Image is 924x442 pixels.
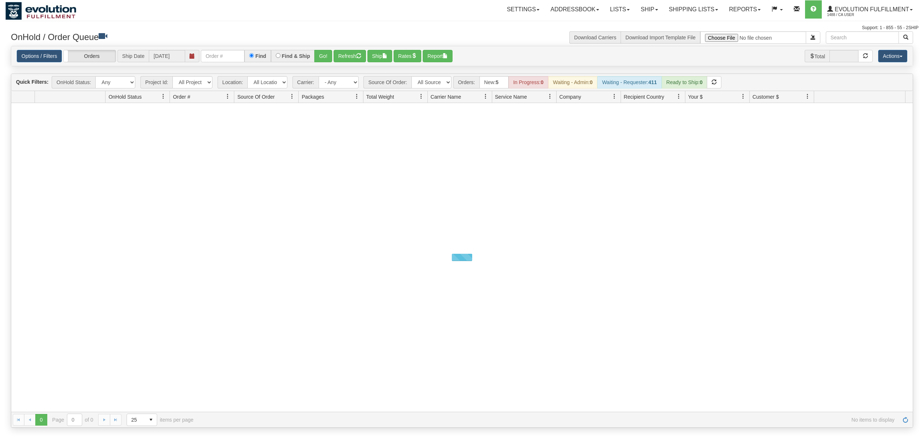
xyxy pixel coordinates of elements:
a: Service Name filter column settings [544,90,556,103]
span: Total [805,50,830,62]
span: Source Of Order [237,93,275,100]
button: Ship [367,50,392,62]
span: Order # [173,93,190,100]
span: Page sizes drop down [127,414,157,426]
span: items per page [127,414,194,426]
span: Carrier Name [431,93,461,100]
div: New: [479,76,509,88]
span: Page 0 [35,414,47,426]
span: Packages [302,93,324,100]
a: Lists [605,0,635,19]
div: In Progress: [509,76,548,88]
span: Source Of Order: [363,76,411,88]
a: OnHold Status filter column settings [157,90,170,103]
a: Options / Filters [17,50,62,62]
iframe: chat widget [907,184,923,258]
div: grid toolbar [11,74,913,91]
a: Reports [724,0,766,19]
a: Download Carriers [574,35,616,40]
a: Customer $ filter column settings [801,90,814,103]
input: Search [826,31,899,44]
span: Page of 0 [52,414,93,426]
span: OnHold Status: [52,76,95,88]
div: Support: 1 - 855 - 55 - 2SHIP [5,25,919,31]
span: Carrier: [292,76,319,88]
label: Find [255,54,266,59]
label: Quick Filters: [16,78,48,86]
img: logo1488.jpg [5,2,76,20]
a: Recipient Country filter column settings [673,90,685,103]
label: Orders [64,50,116,62]
span: Location: [218,76,247,88]
a: Evolution Fulfillment 1488 / CA User [822,0,918,19]
a: Settings [501,0,545,19]
a: Ship [635,0,663,19]
a: Order # filter column settings [222,90,234,103]
span: No items to display [204,417,895,423]
button: Report [423,50,453,62]
span: 1488 / CA User [827,11,882,19]
button: Refresh [334,50,366,62]
span: Ship Date [118,50,149,62]
a: Total Weight filter column settings [415,90,427,103]
strong: 411 [648,79,657,85]
a: Shipping lists [664,0,724,19]
a: Addressbook [545,0,605,19]
input: Order # [201,50,244,62]
span: Customer $ [753,93,779,100]
button: Rates [394,50,422,62]
button: Actions [878,50,907,62]
input: Import [700,31,806,44]
h3: OnHold / Order Queue [11,31,457,42]
span: select [145,414,157,426]
strong: 0 [590,79,593,85]
div: Waiting - Admin: [548,76,597,88]
label: Find & Ship [282,54,310,59]
strong: 0 [700,79,702,85]
span: Project Id: [140,76,172,88]
span: 25 [131,416,141,423]
div: Ready to Ship: [662,76,708,88]
div: Waiting - Requester: [597,76,661,88]
button: Search [899,31,913,44]
a: Download Import Template File [625,35,696,40]
a: Your $ filter column settings [737,90,749,103]
strong: 5 [496,79,499,85]
span: OnHold Status [108,93,142,100]
span: Your $ [688,93,703,100]
span: Total Weight [366,93,394,100]
a: Refresh [900,414,911,426]
span: Recipient Country [624,93,664,100]
strong: 0 [541,79,543,85]
a: Packages filter column settings [351,90,363,103]
span: Service Name [495,93,527,100]
a: Source Of Order filter column settings [286,90,298,103]
span: Company [559,93,581,100]
a: Carrier Name filter column settings [479,90,492,103]
button: Go! [314,50,332,62]
a: Company filter column settings [608,90,621,103]
span: Orders: [453,76,479,88]
span: Evolution Fulfillment [833,6,909,12]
